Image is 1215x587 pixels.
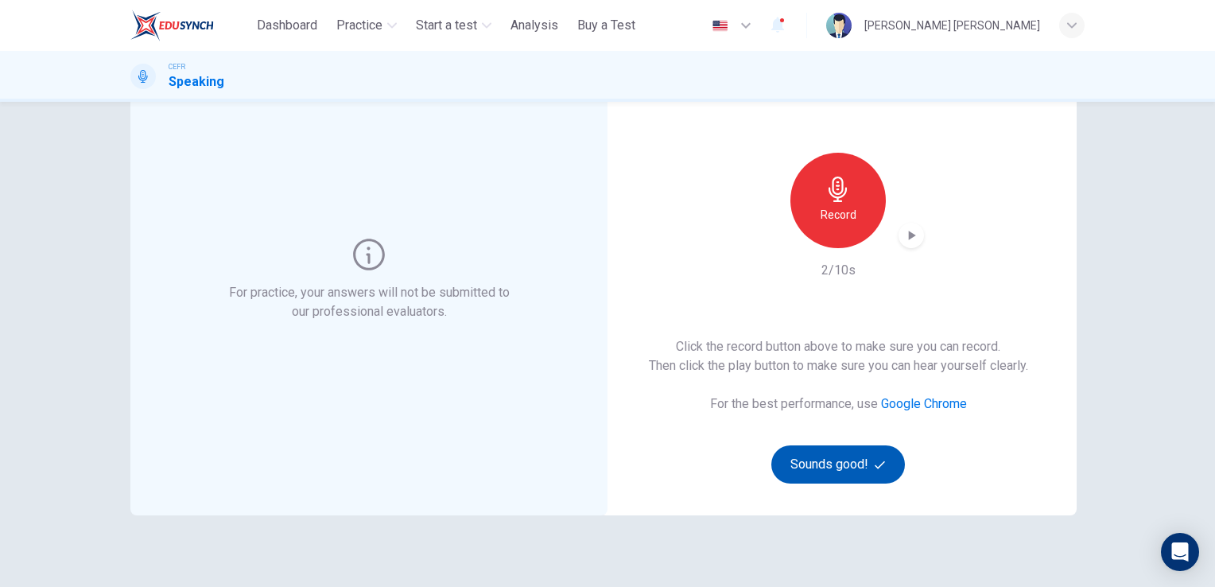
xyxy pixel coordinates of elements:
[881,396,967,411] a: Google Chrome
[710,395,967,414] h6: For the best performance, use
[130,10,250,41] a: ELTC logo
[257,16,317,35] span: Dashboard
[410,11,498,40] button: Start a test
[710,20,730,32] img: en
[330,11,403,40] button: Practice
[504,11,565,40] button: Analysis
[336,16,382,35] span: Practice
[1161,533,1199,571] div: Open Intercom Messenger
[864,16,1040,35] div: [PERSON_NAME] [PERSON_NAME]
[826,13,852,38] img: Profile picture
[821,261,856,280] h6: 2/10s
[169,61,185,72] span: CEFR
[250,11,324,40] button: Dashboard
[571,11,642,40] button: Buy a Test
[226,283,513,321] h6: For practice, your answers will not be submitted to our professional evaluators.
[821,205,856,224] h6: Record
[771,445,905,484] button: Sounds good!
[790,153,886,248] button: Record
[416,16,477,35] span: Start a test
[130,10,214,41] img: ELTC logo
[649,337,1028,375] h6: Click the record button above to make sure you can record. Then click the play button to make sur...
[577,16,635,35] span: Buy a Test
[510,16,558,35] span: Analysis
[169,72,224,91] h1: Speaking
